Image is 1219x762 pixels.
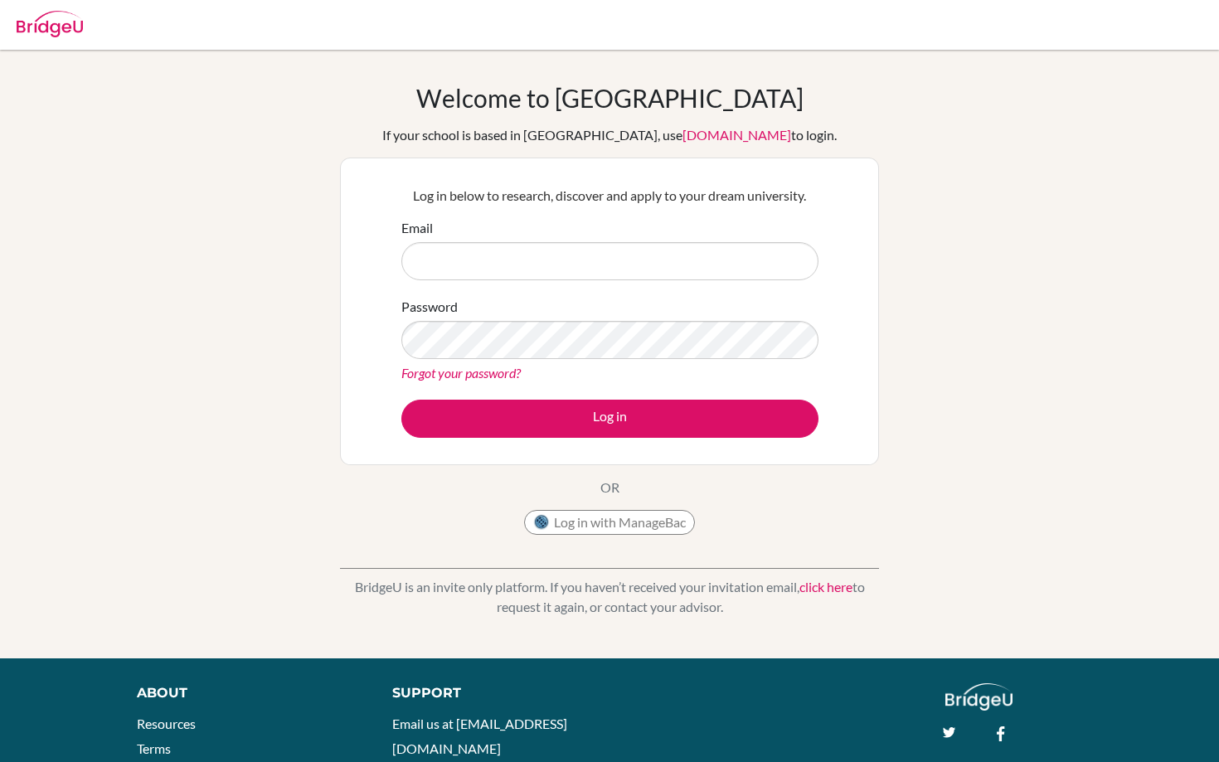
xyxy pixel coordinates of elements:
p: OR [600,478,619,497]
label: Password [401,297,458,317]
a: click here [799,579,852,595]
label: Email [401,218,433,238]
img: logo_white@2x-f4f0deed5e89b7ecb1c2cc34c3e3d731f90f0f143d5ea2071677605dd97b5244.png [945,683,1013,711]
a: [DOMAIN_NAME] [682,127,791,143]
button: Log in with ManageBac [524,510,695,535]
div: If your school is based in [GEOGRAPHIC_DATA], use to login. [382,125,837,145]
a: Resources [137,716,196,731]
button: Log in [401,400,818,438]
p: BridgeU is an invite only platform. If you haven’t received your invitation email, to request it ... [340,577,879,617]
img: Bridge-U [17,11,83,37]
a: Email us at [EMAIL_ADDRESS][DOMAIN_NAME] [392,716,567,756]
a: Terms [137,740,171,756]
a: Forgot your password? [401,365,521,381]
h1: Welcome to [GEOGRAPHIC_DATA] [416,83,804,113]
div: Support [392,683,593,703]
p: Log in below to research, discover and apply to your dream university. [401,186,818,206]
div: About [137,683,355,703]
